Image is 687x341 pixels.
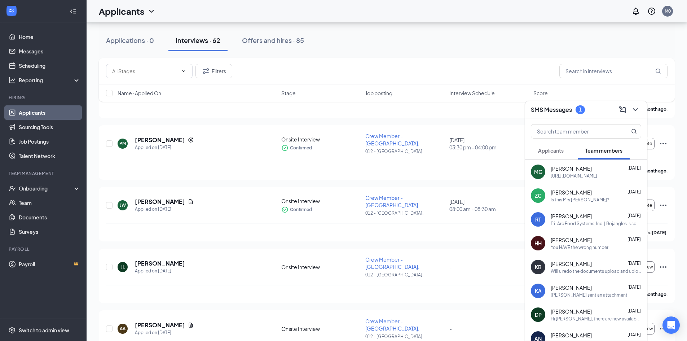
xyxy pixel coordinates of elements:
[627,189,641,194] span: [DATE]
[365,318,419,332] span: Crew Member - [GEOGRAPHIC_DATA].
[9,327,16,334] svg: Settings
[534,240,542,247] div: HH
[659,139,668,148] svg: Ellipses
[627,213,641,218] span: [DATE]
[449,198,529,213] div: [DATE]
[535,192,542,199] div: ZC
[365,89,392,97] span: Job posting
[618,105,627,114] svg: ComposeMessage
[647,7,656,16] svg: QuestionInfo
[365,148,445,154] p: 012 - [GEOGRAPHIC_DATA].
[627,261,641,266] span: [DATE]
[135,329,194,336] div: Applied on [DATE]
[365,133,419,147] span: Crew Member - [GEOGRAPHIC_DATA].
[551,332,592,339] span: [PERSON_NAME]
[135,136,185,144] h5: [PERSON_NAME]
[135,198,185,206] h5: [PERSON_NAME]
[631,7,640,16] svg: Notifications
[8,7,15,14] svg: WorkstreamLogo
[281,197,361,205] div: Onsite Interview
[281,325,361,332] div: Onsite Interview
[627,237,641,242] span: [DATE]
[19,224,80,239] a: Surveys
[99,5,144,17] h1: Applicants
[19,30,80,44] a: Home
[535,287,542,294] div: KA
[535,216,541,223] div: RT
[551,268,641,274] div: Will u redo the documents upload and upload a picture with both your student id and your social s...
[551,189,592,196] span: [PERSON_NAME]
[551,165,592,172] span: [PERSON_NAME]
[70,8,77,15] svg: Collapse
[551,236,592,244] span: [PERSON_NAME]
[9,246,79,252] div: Payroll
[188,199,194,205] svg: Document
[365,256,419,270] span: Crew Member - [GEOGRAPHIC_DATA].
[290,206,312,213] span: Confirmed
[106,36,154,45] div: Applications · 0
[135,267,185,275] div: Applied on [DATE]
[181,68,186,74] svg: ChevronDown
[118,89,161,97] span: Name · Applied On
[531,124,617,138] input: Search team member
[631,105,640,114] svg: ChevronDown
[535,311,542,318] div: DP
[617,104,628,115] button: ComposeMessage
[19,327,69,334] div: Switch to admin view
[449,325,452,332] span: -
[120,202,126,208] div: JW
[640,292,666,297] b: a month ago
[135,259,185,267] h5: [PERSON_NAME]
[19,120,80,134] a: Sourcing Tools
[365,194,419,208] span: Crew Member - [GEOGRAPHIC_DATA].
[627,284,641,290] span: [DATE]
[449,144,529,151] span: 03:30 pm - 04:00 pm
[112,67,178,75] input: All Stages
[19,196,80,210] a: Team
[551,197,609,203] div: Is this Mrs [PERSON_NAME]?
[188,137,194,143] svg: Reapply
[551,220,641,227] div: Tri-Arc Food Systems, Inc. | Bojangles is so excited for you to join our team! Do you know anyone...
[365,272,445,278] p: 012 - [GEOGRAPHIC_DATA].
[147,7,156,16] svg: ChevronDown
[551,260,592,267] span: [PERSON_NAME]
[19,58,80,73] a: Scheduling
[449,89,495,97] span: Interview Schedule
[9,76,16,84] svg: Analysis
[281,144,289,152] svg: CheckmarkCircle
[551,173,597,179] div: [URL][DOMAIN_NAME]
[640,168,666,174] b: a month ago
[551,308,592,315] span: [PERSON_NAME]
[627,332,641,337] span: [DATE]
[659,263,668,271] svg: Ellipses
[19,76,81,84] div: Reporting
[19,134,80,149] a: Job Postings
[665,8,671,14] div: M0
[120,325,125,332] div: AA
[176,36,220,45] div: Interviews · 62
[202,67,210,75] svg: Filter
[188,322,194,328] svg: Document
[19,149,80,163] a: Talent Network
[627,165,641,171] span: [DATE]
[631,128,637,134] svg: MagnifyingGlass
[19,105,80,120] a: Applicants
[449,205,529,213] span: 08:00 am - 08:30 am
[627,308,641,314] span: [DATE]
[585,147,622,154] span: Team members
[242,36,304,45] div: Offers and hires · 85
[551,244,608,250] div: You HAVE the wrong number
[551,213,592,220] span: [PERSON_NAME]
[135,144,194,151] div: Applied on [DATE]
[281,263,361,271] div: Onsite Interview
[630,104,641,115] button: ChevronDown
[19,210,80,224] a: Documents
[365,333,445,340] p: 012 - [GEOGRAPHIC_DATA].
[535,263,542,271] div: KB
[662,316,680,334] div: Open Intercom Messenger
[640,106,666,112] b: a month ago
[9,185,16,192] svg: UserCheck
[659,201,668,210] svg: Ellipses
[281,89,296,97] span: Stage
[659,324,668,333] svg: Ellipses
